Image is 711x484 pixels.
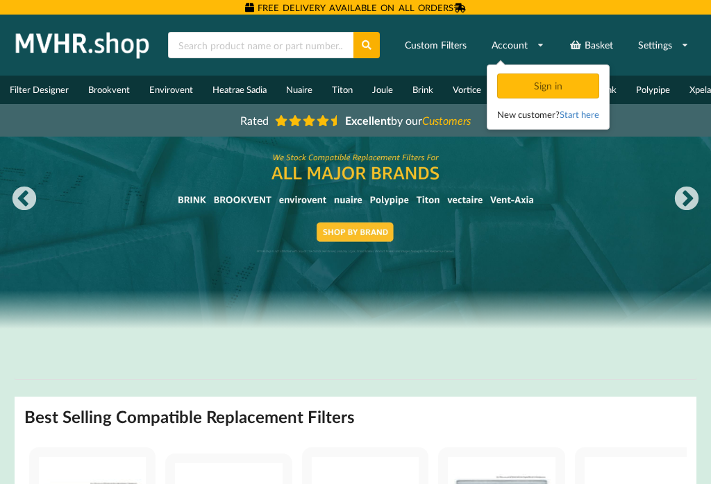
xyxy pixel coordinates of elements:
[140,76,203,104] a: Envirovent
[24,406,355,428] h2: Best Selling Compatible Replacement Filters
[322,76,362,104] a: Titon
[362,76,403,104] a: Joule
[203,76,276,104] a: Heatrae Sadia
[560,33,622,58] a: Basket
[497,107,599,121] div: New customer?
[497,74,599,98] div: Sign in
[345,114,391,127] b: Excellent
[560,109,599,120] a: Start here
[626,76,680,104] a: Polypipe
[497,80,602,92] a: Sign in
[629,33,698,58] a: Settings
[168,32,353,58] input: Search product name or part number...
[443,76,491,104] a: Vortice
[403,76,443,104] a: Brink
[240,114,269,127] span: Rated
[483,33,553,58] a: Account
[10,186,38,214] button: Previous
[78,76,140,104] a: Brookvent
[673,186,701,214] button: Next
[231,109,480,132] a: Rated Excellentby ourCustomers
[396,33,476,58] a: Custom Filters
[10,28,156,62] img: mvhr.shop.png
[422,114,471,127] i: Customers
[345,114,471,127] span: by our
[276,76,322,104] a: Nuaire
